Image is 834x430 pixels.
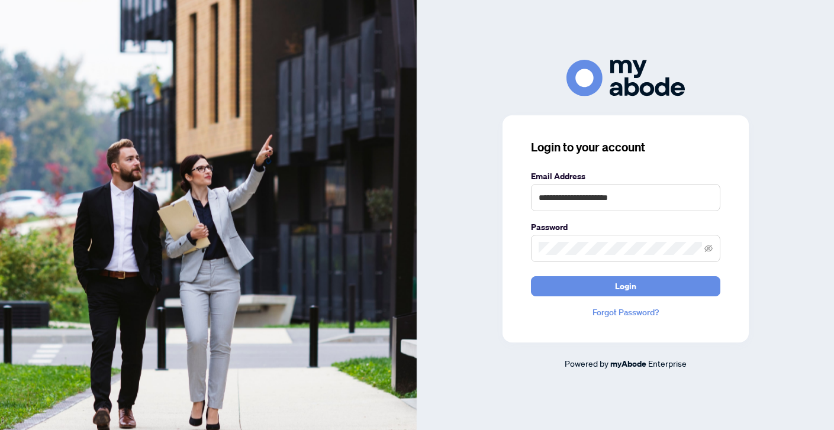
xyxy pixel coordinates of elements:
img: ma-logo [566,60,685,96]
a: myAbode [610,357,646,370]
span: Powered by [565,358,608,368]
span: Enterprise [648,358,687,368]
span: Login [615,277,636,296]
label: Email Address [531,170,720,183]
a: Forgot Password? [531,306,720,319]
h3: Login to your account [531,139,720,156]
button: Login [531,276,720,296]
label: Password [531,221,720,234]
span: eye-invisible [704,244,713,253]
